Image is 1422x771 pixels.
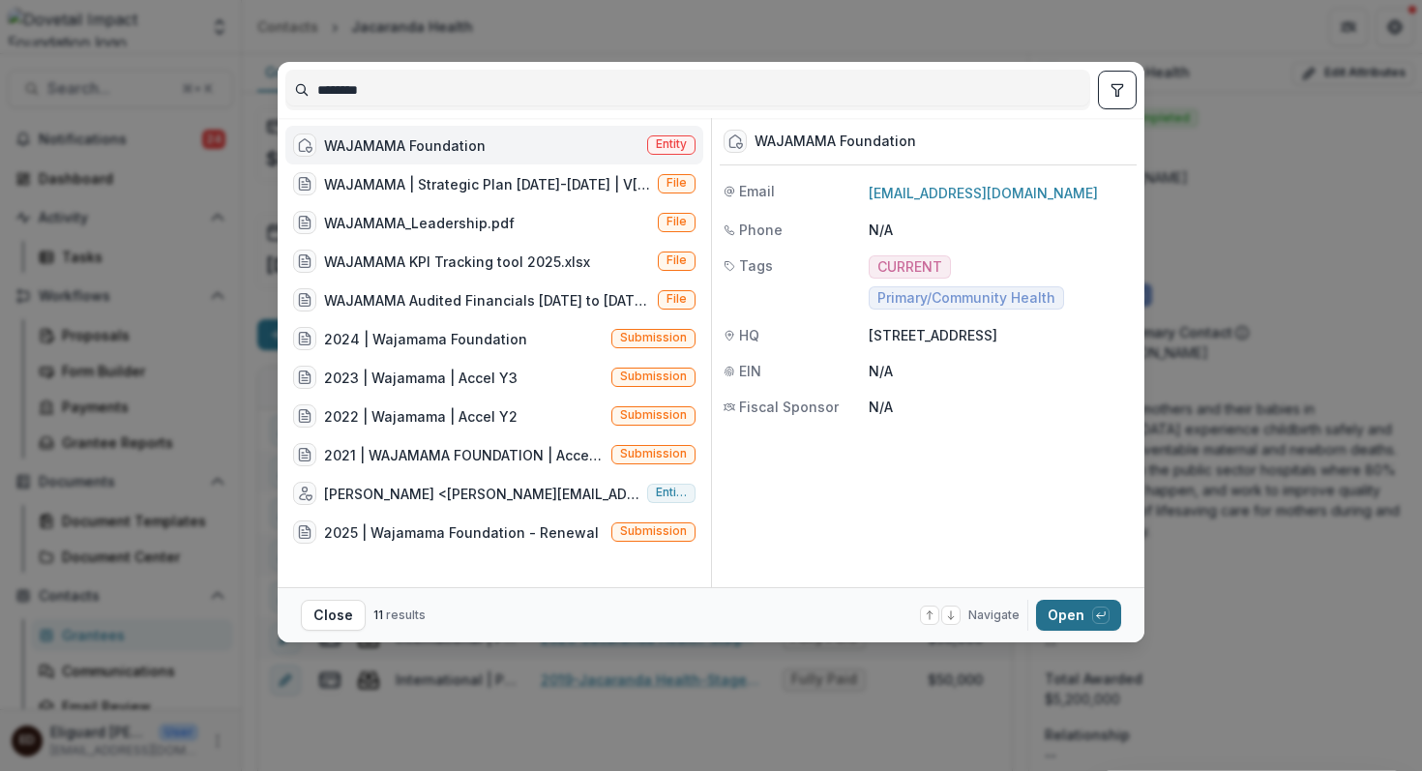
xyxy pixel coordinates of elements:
span: Submission [620,524,687,538]
span: Submission [620,447,687,460]
span: Submission [620,408,687,422]
span: results [386,608,426,622]
span: Submission [620,331,687,344]
span: Entity [656,137,687,151]
p: [STREET_ADDRESS] [869,325,1133,345]
a: [EMAIL_ADDRESS][DOMAIN_NAME] [869,185,1098,201]
div: [PERSON_NAME] <[PERSON_NAME][EMAIL_ADDRESS][PERSON_NAME][DOMAIN_NAME]> <[DOMAIN_NAME][EMAIL_ADDRE... [324,484,639,504]
span: Primary/Community Health [877,290,1055,307]
span: Tags [739,255,773,276]
button: Open [1036,600,1121,631]
div: 2023 | Wajamama | Accel Y3 [324,368,518,388]
span: Email [739,181,775,201]
div: WAJAMAMA KPI Tracking tool 2025.xlsx [324,252,590,272]
span: Entity user [656,486,687,499]
span: HQ [739,325,759,345]
span: Phone [739,220,783,240]
span: File [667,215,687,228]
span: Fiscal Sponsor [739,397,839,417]
div: 2022 | Wajamama | Accel Y2 [324,406,518,427]
div: 2021 | WAJAMAMA FOUNDATION | Accel Y1 [324,445,604,465]
div: WAJAMAMA | Strategic Plan [DATE]-[DATE] | V[DATE] .pdf [324,174,650,194]
span: Navigate [968,607,1020,624]
span: File [667,176,687,190]
button: Close [301,600,366,631]
p: N/A [869,220,1133,240]
span: EIN [739,361,761,381]
button: toggle filters [1098,71,1137,109]
div: WAJAMAMA Audited Financials [DATE] to [DATE].pdf [324,290,650,311]
span: CURRENT [877,259,942,276]
span: File [667,253,687,267]
div: WAJAMAMA Foundation [755,133,916,150]
span: Submission [620,370,687,383]
span: File [667,292,687,306]
div: WAJAMAMA Foundation [324,135,486,156]
div: WAJAMAMA_Leadership.pdf [324,213,515,233]
div: 2025 | Wajamama Foundation - Renewal [324,522,599,543]
span: 11 [373,608,383,622]
div: 2024 | Wajamama Foundation [324,329,527,349]
p: N/A [869,397,1133,417]
p: N/A [869,361,1133,381]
